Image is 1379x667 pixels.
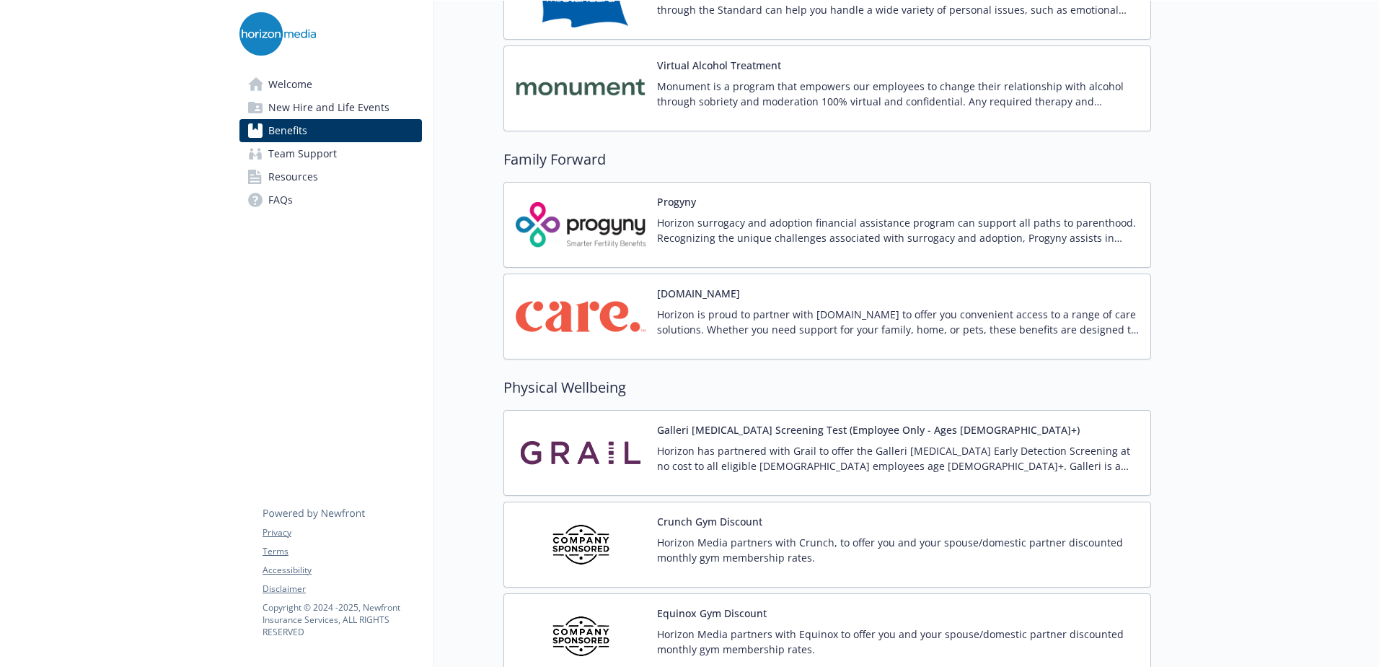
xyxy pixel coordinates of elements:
[239,96,422,119] a: New Hire and Life Events
[503,149,1151,170] h2: Family Forward
[657,422,1080,437] button: Galleri [MEDICAL_DATA] Screening Test (Employee Only - Ages [DEMOGRAPHIC_DATA]+)
[657,215,1139,245] p: Horizon surrogacy and adoption financial assistance program can support all paths to parenthood. ...
[503,377,1151,398] h2: Physical Wellbeing
[263,545,421,558] a: Terms
[516,58,646,119] img: Monument carrier logo
[239,119,422,142] a: Benefits
[268,119,307,142] span: Benefits
[268,73,312,96] span: Welcome
[516,606,646,667] img: Company Sponsored carrier logo
[268,165,318,188] span: Resources
[263,601,421,638] p: Copyright © 2024 - 2025 , Newfront Insurance Services, ALL RIGHTS RESERVED
[657,606,767,621] button: Equinox Gym Discount
[516,514,646,575] img: Company Sponsored carrier logo
[263,564,421,577] a: Accessibility
[657,58,781,73] button: Virtual Alcohol Treatment
[263,526,421,539] a: Privacy
[657,535,1139,565] p: Horizon Media partners with Crunch, to offer you and your spouse/domestic partner discounted mont...
[239,142,422,165] a: Team Support
[657,286,740,301] button: [DOMAIN_NAME]
[516,194,646,256] img: Progyny carrier logo
[657,79,1139,109] p: Monument is a program that empowers our employees to change their relationship with alcohol throu...
[516,422,646,484] img: Grail, LLC carrier logo
[239,73,422,96] a: Welcome
[263,583,421,596] a: Disclaimer
[516,286,646,347] img: Care.com carrier logo
[657,443,1139,474] p: Horizon has partnered with Grail to offer the Galleri [MEDICAL_DATA] Early Detection Screening at...
[268,142,337,165] span: Team Support
[657,514,762,529] button: Crunch Gym Discount
[268,188,293,212] span: FAQs
[657,307,1139,337] p: Horizon is proud to partner with [DOMAIN_NAME] to offer you convenient access to a range of care ...
[657,627,1139,657] p: Horizon Media partners with Equinox to offer you and your spouse/domestic partner discounted mont...
[239,188,422,212] a: FAQs
[268,96,389,119] span: New Hire and Life Events
[657,194,696,209] button: Progyny
[239,165,422,188] a: Resources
